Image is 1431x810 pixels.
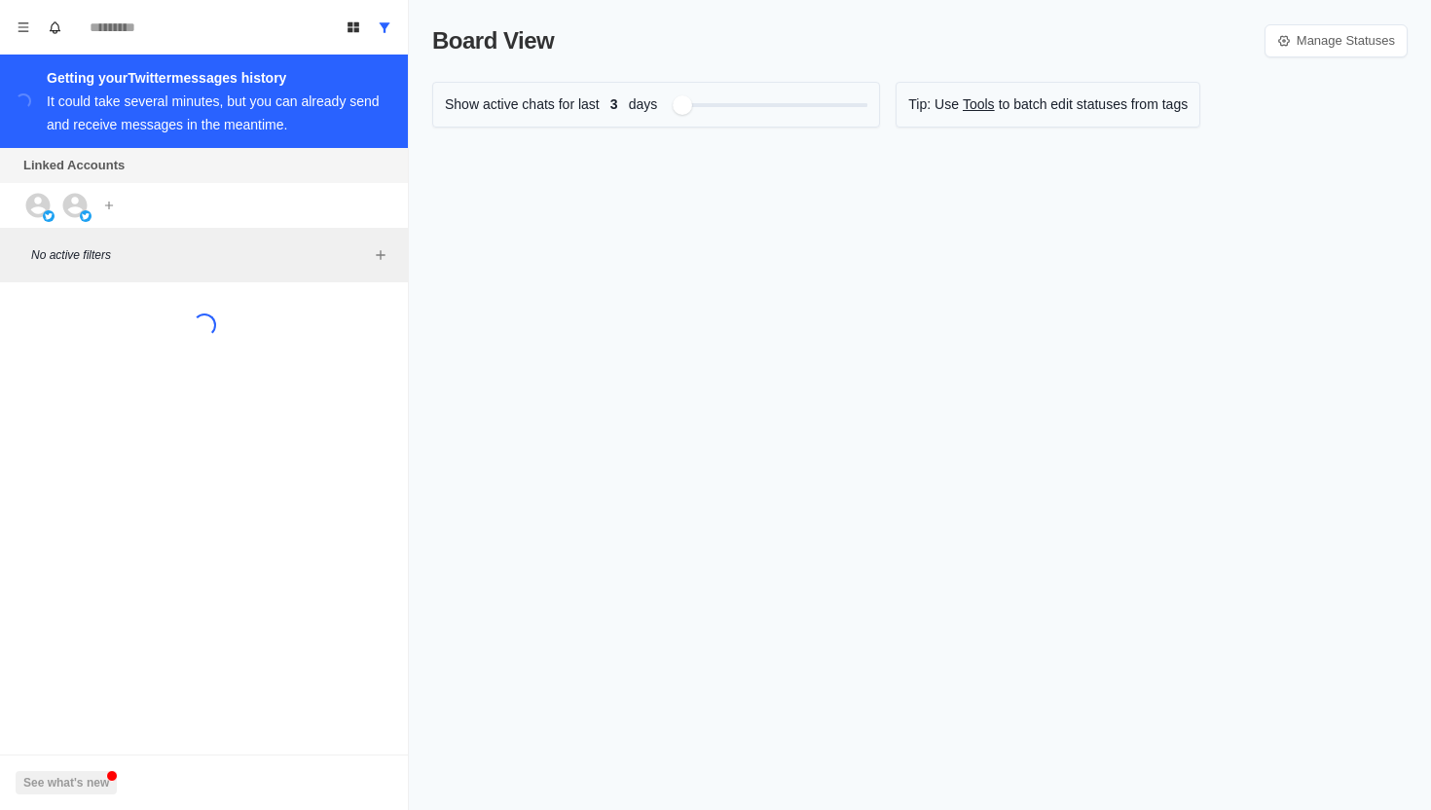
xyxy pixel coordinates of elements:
button: Show all conversations [369,12,400,43]
div: Filter by activity days [673,95,692,115]
img: picture [43,210,55,222]
div: It could take several minutes, but you can already send and receive messages in the meantime. [47,93,380,132]
button: Notifications [39,12,70,43]
span: 3 [600,94,629,115]
p: Show active chats for last [445,94,600,115]
p: No active filters [31,246,369,264]
p: Tip: Use [908,94,959,115]
p: days [629,94,658,115]
div: Getting your Twitter messages history [47,66,385,90]
button: Add filters [369,243,392,267]
p: Linked Accounts [23,156,125,175]
button: Menu [8,12,39,43]
button: Add account [97,194,121,217]
a: Tools [963,94,995,115]
img: picture [80,210,92,222]
button: See what's new [16,771,117,794]
p: Board View [432,23,554,58]
p: to batch edit statuses from tags [999,94,1189,115]
a: Manage Statuses [1265,24,1408,57]
button: Board View [338,12,369,43]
